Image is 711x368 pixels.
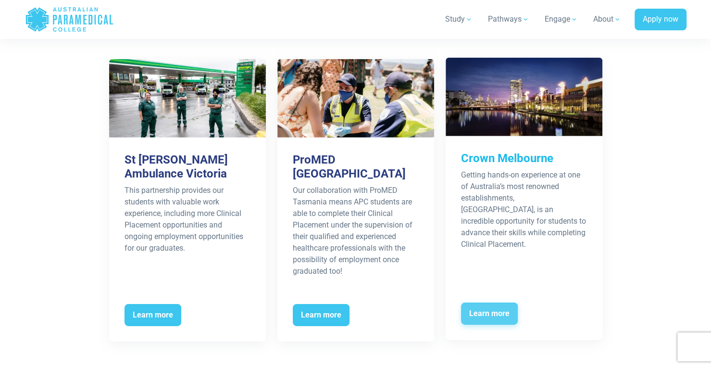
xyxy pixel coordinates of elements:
[125,185,250,254] p: This partnership provides our students with valuable work experience, including more Clinical Pla...
[539,6,584,33] a: Engage
[125,304,181,326] span: Learn more
[461,169,587,250] p: Getting hands-on experience at one of Australia’s most renowned establishments, [GEOGRAPHIC_DATA]...
[439,6,478,33] a: Study
[446,58,602,136] img: Industry Partners – Crown Melbourne
[446,58,602,340] a: Crown Melbourne Getting hands-on experience at one of Australia’s most renowned establishments, [...
[293,153,419,181] h3: ProMED [GEOGRAPHIC_DATA]
[461,303,518,325] span: Learn more
[482,6,535,33] a: Pathways
[461,152,587,165] h3: Crown Melbourne
[25,4,114,35] a: Australian Paramedical College
[109,59,266,138] img: Industry Partners – St John Ambulance Victoria
[587,6,627,33] a: About
[293,185,419,277] p: Our collaboration with ProMED Tasmania means APC students are able to complete their Clinical Pla...
[277,59,434,341] a: ProMED [GEOGRAPHIC_DATA] Our collaboration with ProMED Tasmania means APC students are able to co...
[109,59,266,341] a: St [PERSON_NAME] Ambulance Victoria This partnership provides our students with valuable work exp...
[293,304,349,326] span: Learn more
[635,9,686,31] a: Apply now
[125,153,250,181] h3: St [PERSON_NAME] Ambulance Victoria
[277,59,434,138] img: Industry Partners – ProMED Tasmania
